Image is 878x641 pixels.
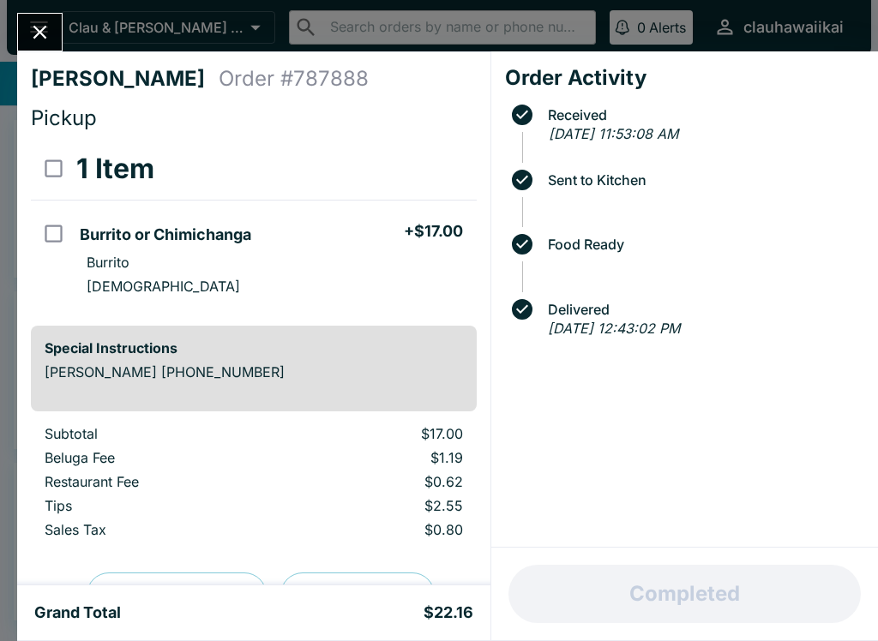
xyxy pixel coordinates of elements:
[302,521,462,538] p: $0.80
[31,425,477,545] table: orders table
[18,14,62,51] button: Close
[34,602,121,623] h5: Grand Total
[539,237,864,252] span: Food Ready
[87,572,267,617] button: Preview Receipt
[87,278,240,295] p: [DEMOGRAPHIC_DATA]
[31,138,477,312] table: orders table
[31,66,219,92] h4: [PERSON_NAME]
[87,254,129,271] p: Burrito
[424,602,473,623] h5: $22.16
[31,105,97,130] span: Pickup
[45,497,274,514] p: Tips
[549,125,678,142] em: [DATE] 11:53:08 AM
[45,449,274,466] p: Beluga Fee
[280,572,435,617] button: Print Receipt
[548,320,680,337] em: [DATE] 12:43:02 PM
[219,66,369,92] h4: Order # 787888
[76,152,154,186] h3: 1 Item
[45,363,463,380] p: [PERSON_NAME] [PHONE_NUMBER]
[302,449,462,466] p: $1.19
[539,172,864,188] span: Sent to Kitchen
[404,221,463,242] h5: + $17.00
[302,425,462,442] p: $17.00
[302,497,462,514] p: $2.55
[505,65,864,91] h4: Order Activity
[302,473,462,490] p: $0.62
[45,521,274,538] p: Sales Tax
[45,425,274,442] p: Subtotal
[539,107,864,123] span: Received
[45,339,463,356] h6: Special Instructions
[539,302,864,317] span: Delivered
[45,473,274,490] p: Restaurant Fee
[80,225,251,245] h5: Burrito or Chimichanga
